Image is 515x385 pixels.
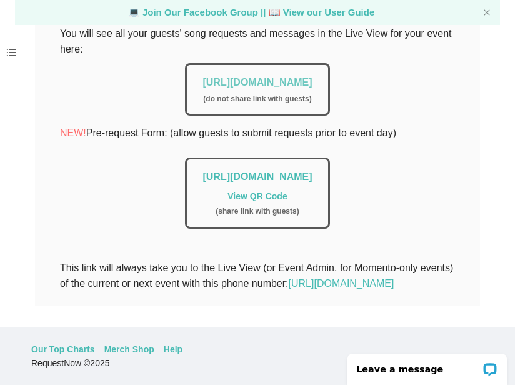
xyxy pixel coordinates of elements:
span: NEW! [60,127,86,138]
button: close [483,9,491,17]
a: View QR Code [227,191,287,201]
a: [URL][DOMAIN_NAME] [289,278,394,289]
span: laptop [269,7,281,17]
a: [URL][DOMAIN_NAME] [202,77,312,87]
span: close [483,9,491,16]
span: laptop [128,7,140,17]
div: ( do not share link with guests ) [202,93,312,105]
div: ( share link with guests ) [202,206,312,217]
a: laptop View our User Guide [269,7,375,17]
div: This link will always take you to the Live View (or Event Admin, for Momento-only events) of the ... [60,260,455,291]
a: Merch Shop [104,342,154,356]
a: laptop Join Our Facebook Group || [128,7,269,17]
iframe: LiveChat chat widget [339,346,515,385]
div: RequestNow © 2025 [31,356,481,370]
p: Pre-request Form: (allow guests to submit requests prior to event day) [60,125,455,141]
a: [URL][DOMAIN_NAME] [202,171,312,182]
a: Our Top Charts [31,342,95,356]
a: Help [164,342,182,356]
div: You will see all your guests' song requests and messages in the Live View for your event here: [60,26,455,244]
